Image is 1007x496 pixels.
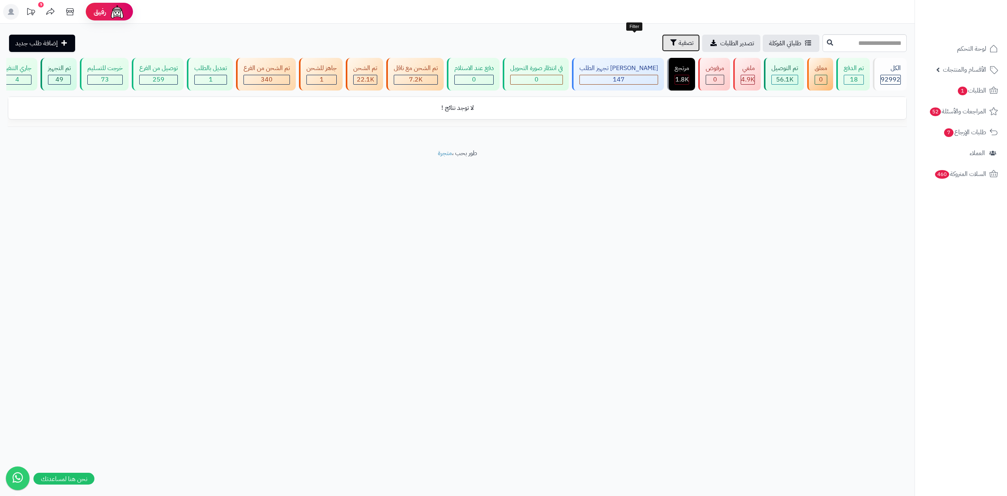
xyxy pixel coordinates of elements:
[354,75,377,84] div: 22108
[772,75,798,84] div: 56083
[929,106,986,117] span: المراجعات والأسئلة
[920,165,1002,183] a: السلات المتروكة460
[501,58,570,91] a: في انتظار صورة التحويل 0
[920,144,1002,163] a: العملاء
[454,64,494,73] div: دفع عند الاستلام
[15,39,58,48] span: إضافة طلب جديد
[741,75,754,84] div: 4921
[713,75,717,84] span: 0
[763,35,819,52] a: طلباتي المُوكلة
[87,64,123,73] div: خرجت للتسليم
[579,64,658,73] div: [PERSON_NAME] تجهيز الطلب
[409,75,422,84] span: 7.2K
[881,75,900,84] span: 92992
[776,75,793,84] span: 56.1K
[920,81,1002,100] a: الطلبات1
[675,75,689,84] div: 1765
[732,58,762,91] a: ملغي 4.9K
[835,58,871,91] a: تم الدفع 18
[706,64,724,73] div: مرفوض
[48,64,71,73] div: تم التجهيز
[455,75,493,84] div: 0
[140,75,177,84] div: 259
[3,64,31,73] div: جاري التنفيذ
[815,64,827,73] div: معلق
[720,39,754,48] span: تصدير الطلبات
[930,107,941,116] span: 52
[48,75,70,84] div: 49
[297,58,344,91] a: جاهز للشحن 1
[261,75,273,84] span: 340
[613,75,625,84] span: 147
[38,2,44,7] div: 9
[394,64,438,73] div: تم الشحن مع ناقل
[943,127,986,138] span: طلبات الإرجاع
[741,64,755,73] div: ملغي
[769,39,801,48] span: طلباتي المُوكلة
[394,75,437,84] div: 7223
[871,58,908,91] a: الكل92992
[55,75,63,84] span: 49
[306,64,337,73] div: جاهز للشحن
[78,58,130,91] a: خرجت للتسليم 73
[958,87,967,95] span: 1
[109,4,125,20] img: ai-face.png
[445,58,501,91] a: دفع عند الاستلام 0
[344,58,385,91] a: تم الشحن 22.1K
[88,75,122,84] div: 73
[970,148,985,159] span: العملاء
[535,75,539,84] span: 0
[850,75,858,84] span: 18
[580,75,658,84] div: 147
[662,34,700,52] button: تصفية
[94,7,106,17] span: رفيق
[702,35,760,52] a: تصدير الطلبات
[920,39,1002,58] a: لوحة التحكم
[741,75,754,84] span: 4.9K
[194,64,227,73] div: تعديل بالطلب
[675,75,689,84] span: 1.8K
[385,58,445,91] a: تم الشحن مع ناقل 7.2K
[511,75,563,84] div: 0
[815,75,827,84] div: 0
[806,58,835,91] a: معلق 0
[771,64,798,73] div: تم التوصيل
[244,75,290,84] div: 340
[844,64,864,73] div: تم الدفع
[819,75,823,84] span: 0
[570,58,666,91] a: [PERSON_NAME] تجهيز الطلب 147
[307,75,336,84] div: 1
[320,75,324,84] span: 1
[762,58,806,91] a: تم التوصيل 56.1K
[353,64,377,73] div: تم الشحن
[21,4,41,22] a: تحديثات المنصة
[234,58,297,91] a: تم الشحن من الفرع 340
[153,75,164,84] span: 259
[675,64,689,73] div: مرتجع
[943,64,986,75] span: الأقسام والمنتجات
[185,58,234,91] a: تعديل بالطلب 1
[957,43,986,54] span: لوحة التحكم
[697,58,732,91] a: مرفوض 0
[510,64,563,73] div: في انتظار صورة التحويل
[357,75,374,84] span: 22.1K
[9,35,75,52] a: إضافة طلب جديد
[472,75,476,84] span: 0
[844,75,863,84] div: 18
[666,58,697,91] a: مرتجع 1.8K
[920,102,1002,121] a: المراجعات والأسئلة52
[101,75,109,84] span: 73
[934,168,986,180] span: السلات المتروكة
[130,58,185,91] a: توصيل من الفرع 259
[8,97,906,119] td: لا توجد نتائج !
[679,38,693,48] span: تصفية
[3,75,31,84] div: 4
[706,75,724,84] div: 0
[139,64,178,73] div: توصيل من الفرع
[626,22,642,31] div: Filter
[15,75,19,84] span: 4
[935,170,949,179] span: 460
[39,58,78,91] a: تم التجهيز 49
[944,128,954,137] span: 7
[195,75,227,84] div: 1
